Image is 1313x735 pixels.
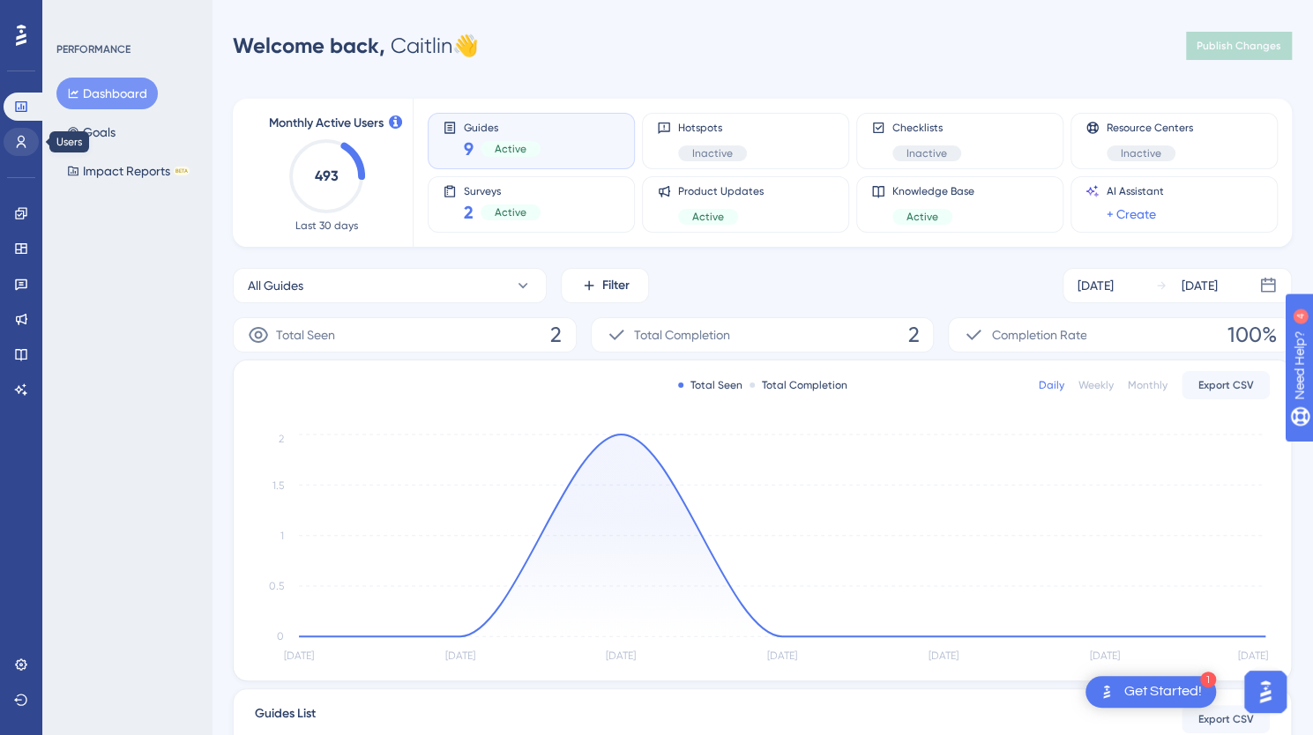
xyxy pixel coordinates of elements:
[1197,39,1281,53] span: Publish Changes
[1200,672,1216,687] div: 1
[41,4,110,26] span: Need Help?
[1128,378,1168,392] div: Monthly
[255,703,316,735] span: Guides List
[464,184,541,197] span: Surveys
[272,479,284,492] tspan: 1.5
[295,219,358,233] span: Last 30 days
[1182,705,1270,733] button: Export CSV
[767,650,797,662] tspan: [DATE]
[280,530,284,542] tspan: 1
[561,268,649,303] button: Filter
[174,167,190,175] div: BETA
[1182,371,1270,399] button: Export CSV
[750,378,847,392] div: Total Completion
[1107,204,1156,225] a: + Create
[634,324,730,345] span: Total Completion
[1198,378,1254,392] span: Export CSV
[445,650,475,662] tspan: [DATE]
[678,121,747,135] span: Hotspots
[269,580,284,592] tspan: 0.5
[464,121,541,133] span: Guides
[602,275,630,296] span: Filter
[1238,650,1268,662] tspan: [DATE]
[248,275,303,296] span: All Guides
[56,42,131,56] div: PERFORMANCE
[1182,275,1218,296] div: [DATE]
[464,137,474,161] span: 9
[892,184,974,198] span: Knowledge Base
[1078,378,1114,392] div: Weekly
[464,200,474,225] span: 2
[279,433,284,445] tspan: 2
[1186,32,1292,60] button: Publish Changes
[1121,146,1161,160] span: Inactive
[233,268,547,303] button: All Guides
[123,9,128,23] div: 4
[991,324,1086,345] span: Completion Rate
[929,650,959,662] tspan: [DATE]
[233,33,385,58] span: Welcome back,
[692,146,733,160] span: Inactive
[1085,676,1216,708] div: Open Get Started! checklist, remaining modules: 1
[56,155,200,187] button: Impact ReportsBETA
[1096,681,1117,702] img: launcher-image-alternative-text
[284,650,314,662] tspan: [DATE]
[495,205,526,219] span: Active
[906,146,947,160] span: Inactive
[56,78,158,109] button: Dashboard
[907,321,919,349] span: 2
[692,210,724,224] span: Active
[269,113,384,134] span: Monthly Active Users
[678,184,764,198] span: Product Updates
[1089,650,1119,662] tspan: [DATE]
[315,167,339,184] text: 493
[56,116,126,148] button: Goals
[233,32,479,60] div: Caitlin 👋
[495,142,526,156] span: Active
[550,321,562,349] span: 2
[1227,321,1277,349] span: 100%
[678,378,742,392] div: Total Seen
[606,650,636,662] tspan: [DATE]
[1107,121,1193,135] span: Resource Centers
[1039,378,1064,392] div: Daily
[277,630,284,642] tspan: 0
[1078,275,1114,296] div: [DATE]
[892,121,961,135] span: Checklists
[1198,712,1254,726] span: Export CSV
[906,210,938,224] span: Active
[1124,682,1202,702] div: Get Started!
[276,324,335,345] span: Total Seen
[1239,665,1292,718] iframe: UserGuiding AI Assistant Launcher
[1107,184,1164,198] span: AI Assistant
